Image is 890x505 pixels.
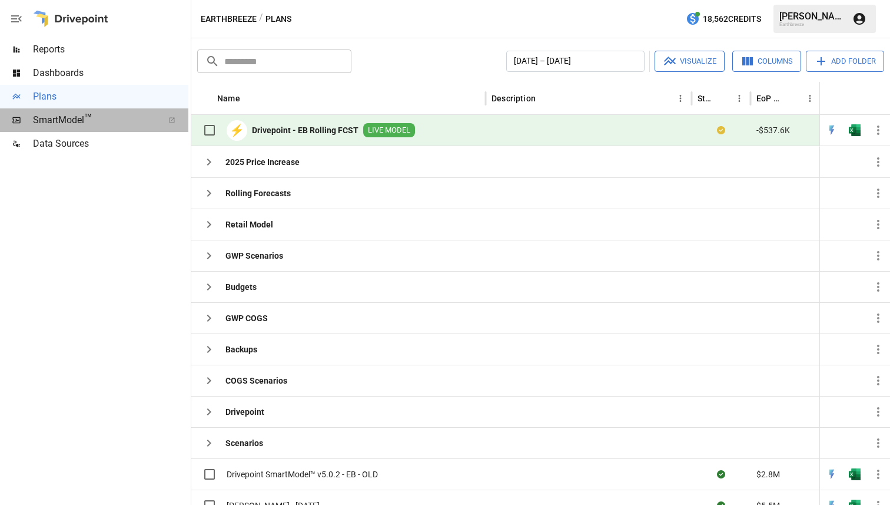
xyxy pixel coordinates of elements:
div: / [259,12,263,27]
img: quick-edit-flash.b8aec18c.svg [826,124,838,136]
div: Earthbreeze [779,22,845,27]
button: Sort [874,90,890,107]
button: Sort [715,90,731,107]
b: Backups [225,344,257,355]
span: -$537.6K [756,124,790,136]
div: Open in Quick Edit [826,468,838,480]
b: Budgets [225,281,257,293]
div: ⚡ [227,120,247,141]
div: Open in Excel [849,124,861,136]
img: excel-icon.76473adf.svg [849,468,861,480]
b: GWP COGS [225,312,268,324]
b: 2025 Price Increase [225,156,300,168]
button: Visualize [655,51,725,72]
div: Open in Quick Edit [826,124,838,136]
button: Sort [785,90,802,107]
b: Retail Model [225,219,273,230]
button: Sort [241,90,258,107]
button: EoP Cash column menu [802,90,818,107]
img: excel-icon.76473adf.svg [849,124,861,136]
span: LIVE MODEL [363,125,415,136]
span: Drivepoint SmartModel™ v5.0.2 - EB - OLD [227,468,378,480]
span: ™ [84,111,92,126]
div: Description [492,94,536,103]
button: Status column menu [731,90,748,107]
b: Drivepoint [225,406,264,418]
img: quick-edit-flash.b8aec18c.svg [826,468,838,480]
button: Columns [732,51,801,72]
div: [PERSON_NAME] [779,11,845,22]
div: Status [698,94,713,103]
span: $2.8M [756,468,780,480]
span: Reports [33,42,188,57]
span: Data Sources [33,137,188,151]
span: 18,562 Credits [703,12,761,27]
div: Your plan has changes in Excel that are not reflected in the Drivepoint Data Warehouse, select "S... [717,124,725,136]
b: Rolling Forecasts [225,187,291,199]
b: Drivepoint - EB Rolling FCST [252,124,358,136]
div: Name [217,94,240,103]
b: GWP Scenarios [225,250,283,262]
span: Dashboards [33,66,188,80]
b: Scenarios [225,437,263,449]
div: EoP Cash [756,94,784,103]
div: Sync complete [717,468,725,480]
span: Plans [33,90,188,104]
button: [DATE] – [DATE] [506,51,645,72]
b: COGS Scenarios [225,375,287,387]
button: Sort [537,90,553,107]
button: 18,562Credits [681,8,766,30]
span: SmartModel [33,113,155,127]
button: Earthbreeze [201,12,257,27]
button: Add Folder [806,51,884,72]
div: Open in Excel [849,468,861,480]
button: Description column menu [672,90,689,107]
